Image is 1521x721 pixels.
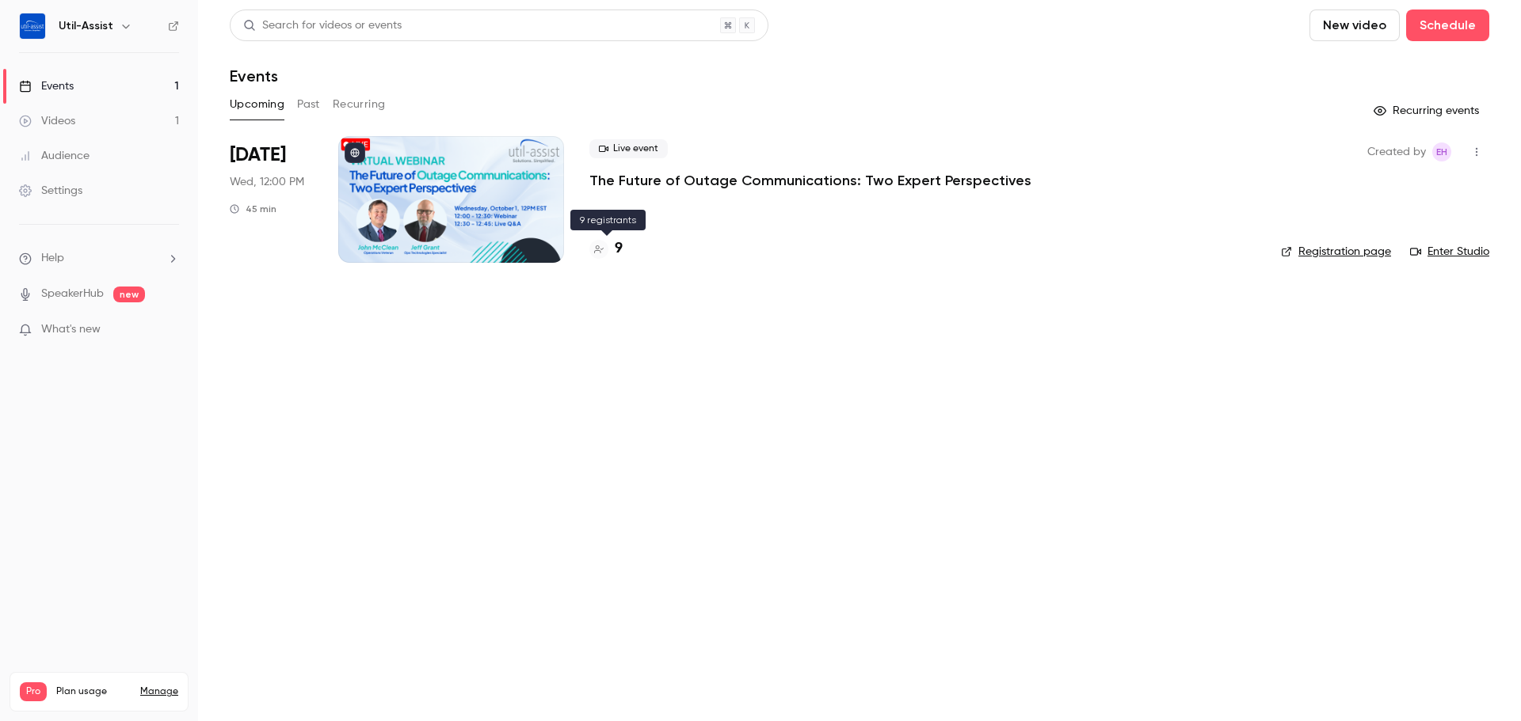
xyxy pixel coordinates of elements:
div: Videos [19,113,75,129]
a: 9 [589,238,623,260]
img: Util-Assist [20,13,45,39]
div: Audience [19,148,90,164]
button: Upcoming [230,92,284,117]
span: Wed, 12:00 PM [230,174,304,190]
div: Events [19,78,74,94]
iframe: Noticeable Trigger [160,323,179,337]
a: SpeakerHub [41,286,104,302]
a: Manage [140,685,178,698]
a: Registration page [1281,244,1391,260]
a: Enter Studio [1410,244,1489,260]
button: New video [1309,9,1400,41]
button: Past [297,92,320,117]
li: help-dropdown-opener [19,250,179,267]
span: What's new [41,321,101,338]
span: Help [41,250,64,267]
span: Live event [589,139,668,158]
span: Created by [1367,142,1426,161]
span: Plan usage [56,685,131,698]
span: EH [1436,142,1447,161]
h4: 9 [615,238,623,260]
span: Emily Henderson [1432,142,1451,161]
span: new [113,287,145,302]
div: Settings [19,183,82,199]
span: Pro [20,682,47,701]
button: Recurring events [1367,98,1489,123]
h6: Util-Assist [59,18,113,34]
div: Oct 1 Wed, 12:00 PM (America/Toronto) [230,136,313,263]
button: Recurring [333,92,386,117]
span: [DATE] [230,142,286,168]
a: The Future of Outage Communications: Two Expert Perspectives [589,171,1031,190]
button: Schedule [1406,9,1489,41]
h1: Events [230,66,278,85]
div: Search for videos or events [243,17,402,34]
div: 45 min [230,203,276,215]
